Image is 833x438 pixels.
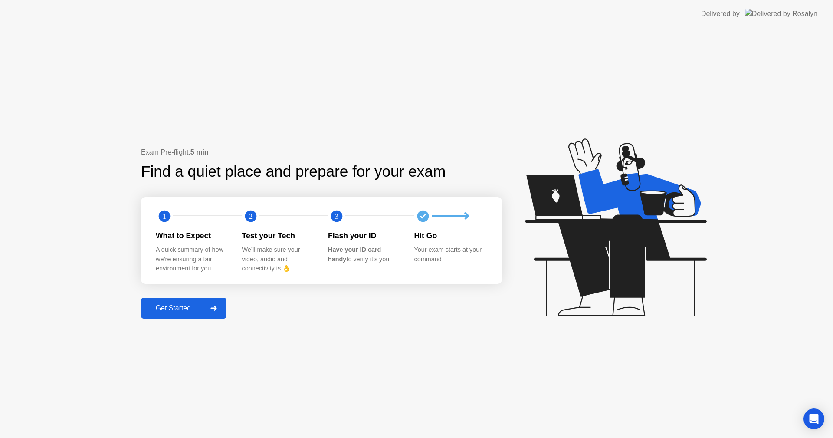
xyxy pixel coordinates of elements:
b: 5 min [190,148,209,156]
button: Get Started [141,298,226,319]
div: Delivered by [701,9,740,19]
div: We’ll make sure your video, audio and connectivity is 👌 [242,245,315,273]
img: Delivered by Rosalyn [745,9,817,19]
div: to verify it’s you [328,245,400,264]
b: Have your ID card handy [328,246,381,263]
div: Find a quiet place and prepare for your exam [141,160,447,183]
text: 2 [249,212,252,220]
text: 1 [163,212,166,220]
div: Open Intercom Messenger [803,408,824,429]
div: Flash your ID [328,230,400,241]
div: Exam Pre-flight: [141,147,502,158]
div: Get Started [144,304,203,312]
div: Test your Tech [242,230,315,241]
div: What to Expect [156,230,228,241]
div: A quick summary of how we’re ensuring a fair environment for you [156,245,228,273]
div: Your exam starts at your command [414,245,487,264]
div: Hit Go [414,230,487,241]
text: 3 [335,212,338,220]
